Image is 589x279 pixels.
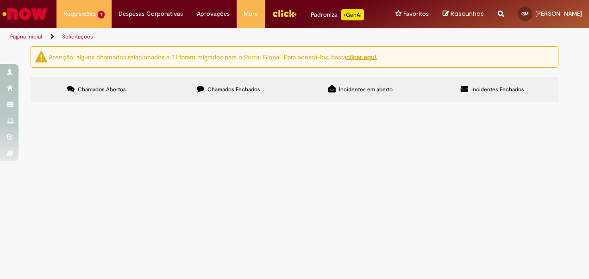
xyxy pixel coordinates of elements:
ng-bind-html: Atenção: alguns chamados relacionados a T.I foram migrados para o Portal Global. Para acessá-los,... [49,52,377,61]
span: Chamados Abertos [78,86,126,93]
a: clicar aqui. [346,52,377,61]
p: +GenAi [341,9,364,20]
img: click_logo_yellow_360x200.png [272,6,297,20]
span: Aprovações [197,9,230,19]
ul: Trilhas de página [7,28,386,45]
span: Incidentes em aberto [339,86,393,93]
span: Requisições [63,9,96,19]
img: ServiceNow [1,5,49,23]
span: Rascunhos [451,9,484,18]
span: Chamados Fechados [207,86,260,93]
a: Página inicial [10,33,42,40]
span: Incidentes Fechados [471,86,524,93]
span: [PERSON_NAME] [535,10,582,18]
span: GM [521,11,529,17]
div: Padroniza [311,9,364,20]
a: Solicitações [62,33,93,40]
span: Favoritos [403,9,429,19]
span: Despesas Corporativas [119,9,183,19]
span: More [244,9,258,19]
a: Rascunhos [443,10,484,19]
span: 1 [98,11,105,19]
